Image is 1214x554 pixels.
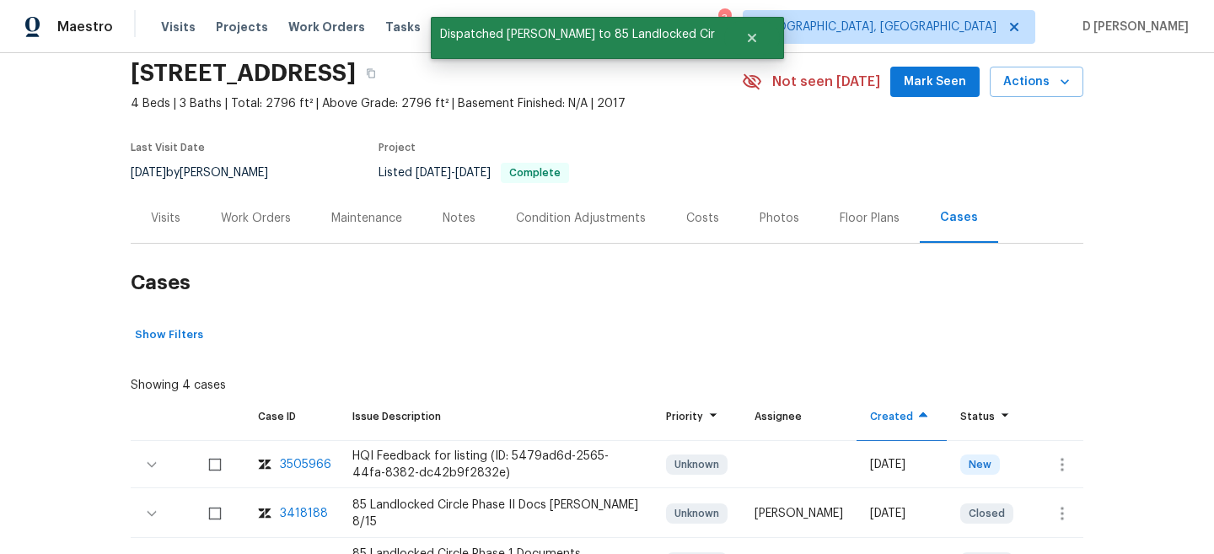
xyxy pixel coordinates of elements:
[331,210,402,227] div: Maintenance
[870,456,933,473] div: [DATE]
[131,143,205,153] span: Last Visit Date
[131,163,288,183] div: by [PERSON_NAME]
[960,408,1015,425] div: Status
[724,21,780,55] button: Close
[57,19,113,35] span: Maestro
[131,322,207,348] button: Show Filters
[379,143,416,153] span: Project
[131,65,356,82] h2: [STREET_ADDRESS]
[1003,72,1070,93] span: Actions
[352,497,639,530] div: 85 Landlocked Circle Phase II Docs [PERSON_NAME] 8/15
[772,73,880,90] span: Not seen [DATE]
[870,505,933,522] div: [DATE]
[718,10,730,27] div: 3
[686,210,719,227] div: Costs
[502,168,567,178] span: Complete
[416,167,491,179] span: -
[940,209,978,226] div: Cases
[161,19,196,35] span: Visits
[1076,19,1189,35] span: D [PERSON_NAME]
[151,210,180,227] div: Visits
[258,505,325,522] a: zendesk-icon3418188
[755,505,843,522] div: [PERSON_NAME]
[990,67,1083,98] button: Actions
[352,448,639,481] div: HQI Feedback for listing (ID: 5479ad6d-2565-44fa-8382-dc42b9f2832e)
[890,67,980,98] button: Mark Seen
[352,408,639,425] div: Issue Description
[431,17,724,52] span: Dispatched [PERSON_NAME] to 85 Landlocked Cir
[216,19,268,35] span: Projects
[288,19,365,35] span: Work Orders
[840,210,900,227] div: Floor Plans
[870,408,933,425] div: Created
[666,408,728,425] div: Priority
[757,19,996,35] span: [GEOGRAPHIC_DATA], [GEOGRAPHIC_DATA]
[258,505,271,522] img: zendesk-icon
[755,408,843,425] div: Assignee
[455,167,491,179] span: [DATE]
[516,210,646,227] div: Condition Adjustments
[379,167,569,179] span: Listed
[221,210,291,227] div: Work Orders
[280,505,328,522] div: 3418188
[443,210,475,227] div: Notes
[668,456,726,473] span: Unknown
[131,95,742,112] span: 4 Beds | 3 Baths | Total: 2796 ft² | Above Grade: 2796 ft² | Basement Finished: N/A | 2017
[904,72,966,93] span: Mark Seen
[131,370,226,394] div: Showing 4 cases
[962,505,1012,522] span: Closed
[135,325,203,345] span: Show Filters
[416,167,451,179] span: [DATE]
[258,456,325,473] a: zendesk-icon3505966
[385,21,421,33] span: Tasks
[131,244,1083,322] h2: Cases
[258,408,325,425] div: Case ID
[258,456,271,473] img: zendesk-icon
[760,210,799,227] div: Photos
[356,58,386,89] button: Copy Address
[280,456,331,473] div: 3505966
[668,505,726,522] span: Unknown
[962,456,998,473] span: New
[131,167,166,179] span: [DATE]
